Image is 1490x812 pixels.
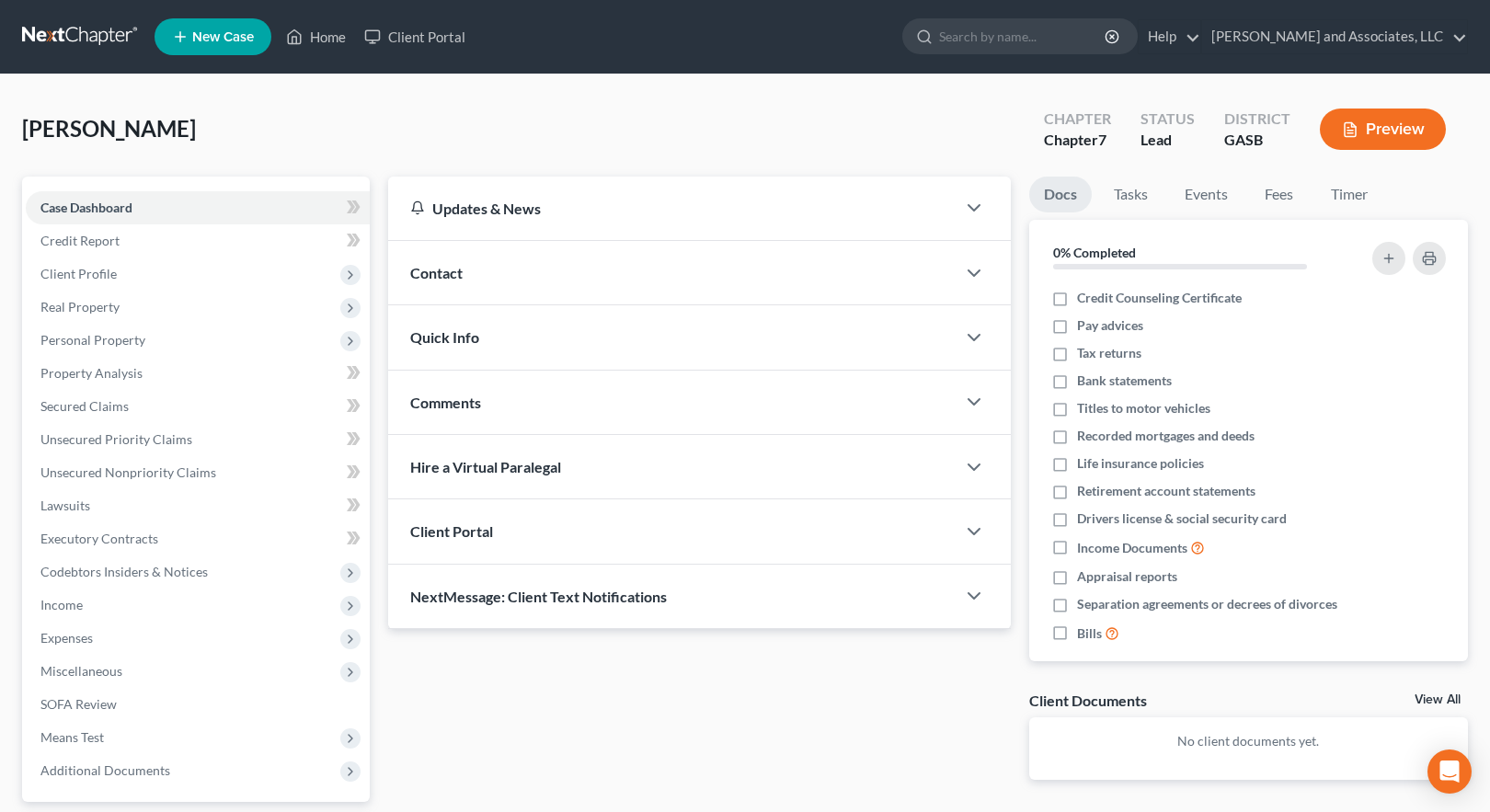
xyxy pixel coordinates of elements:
[40,398,129,414] span: Secured Claims
[1224,109,1290,130] div: District
[26,456,370,489] a: Unsecured Nonpriority Claims
[40,663,122,679] span: Miscellaneous
[355,20,475,53] a: Client Portal
[26,357,370,390] a: Property Analysis
[410,588,667,605] span: NextMessage: Client Text Notifications
[192,30,254,44] span: New Case
[40,696,117,712] span: SOFA Review
[1029,177,1092,212] a: Docs
[1316,177,1382,212] a: Timer
[1224,130,1290,151] div: GASB
[1140,109,1195,130] div: Status
[26,390,370,423] a: Secured Claims
[40,299,120,315] span: Real Property
[1077,567,1177,586] span: Appraisal reports
[26,688,370,721] a: SOFA Review
[40,464,216,480] span: Unsecured Nonpriority Claims
[410,522,493,540] span: Client Portal
[40,431,192,447] span: Unsecured Priority Claims
[1077,595,1337,613] span: Separation agreements or decrees of divorces
[1077,454,1204,473] span: Life insurance policies
[40,531,158,546] span: Executory Contracts
[40,762,170,778] span: Additional Documents
[1077,482,1255,500] span: Retirement account statements
[1044,130,1111,151] div: Chapter
[1029,691,1147,710] div: Client Documents
[1077,399,1210,417] span: Titles to motor vehicles
[1250,177,1309,212] a: Fees
[40,729,104,745] span: Means Test
[1077,372,1172,390] span: Bank statements
[939,19,1107,53] input: Search by name...
[410,328,479,346] span: Quick Info
[1053,245,1136,260] strong: 0% Completed
[1077,539,1187,557] span: Income Documents
[40,497,90,513] span: Lawsuits
[1077,289,1242,307] span: Credit Counseling Certificate
[1077,344,1141,362] span: Tax returns
[26,423,370,456] a: Unsecured Priority Claims
[1044,109,1111,130] div: Chapter
[40,365,143,381] span: Property Analysis
[1140,130,1195,151] div: Lead
[40,597,83,612] span: Income
[1139,20,1200,53] a: Help
[26,522,370,555] a: Executory Contracts
[40,233,120,248] span: Credit Report
[1099,177,1163,212] a: Tasks
[1077,624,1102,643] span: Bills
[40,266,117,281] span: Client Profile
[410,458,561,475] span: Hire a Virtual Paralegal
[1077,427,1255,445] span: Recorded mortgages and deeds
[1320,109,1446,150] button: Preview
[1098,131,1106,148] span: 7
[1044,732,1454,750] p: No client documents yet.
[26,489,370,522] a: Lawsuits
[40,332,145,348] span: Personal Property
[410,199,934,218] div: Updates & News
[277,20,355,53] a: Home
[26,224,370,257] a: Credit Report
[1202,20,1467,53] a: [PERSON_NAME] and Associates, LLC
[410,264,463,281] span: Contact
[22,115,196,142] span: [PERSON_NAME]
[410,394,481,411] span: Comments
[1170,177,1243,212] a: Events
[40,630,93,646] span: Expenses
[26,191,370,224] a: Case Dashboard
[40,564,208,579] span: Codebtors Insiders & Notices
[1427,749,1472,794] div: Open Intercom Messenger
[1077,316,1143,335] span: Pay advices
[40,200,132,215] span: Case Dashboard
[1077,509,1287,528] span: Drivers license & social security card
[1415,693,1461,706] a: View All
